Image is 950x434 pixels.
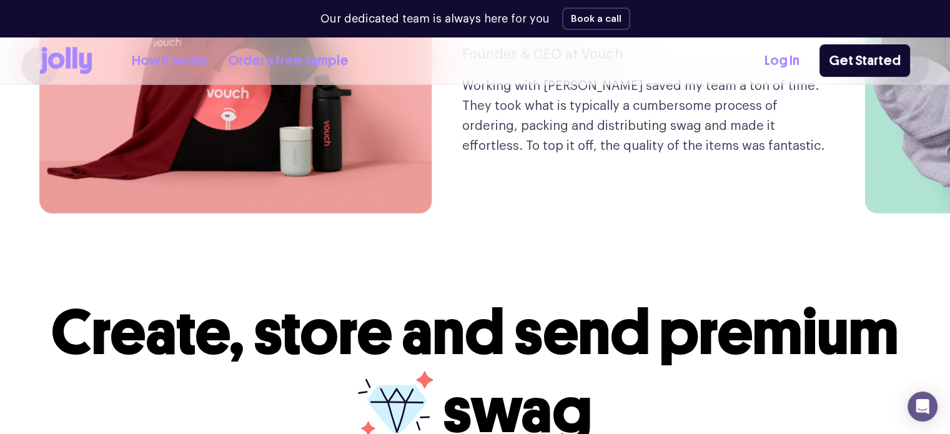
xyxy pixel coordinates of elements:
[462,76,824,156] p: Working with [PERSON_NAME] saved my team a ton of time. They took what is typically a cumbersome ...
[764,51,799,71] a: Log In
[819,44,910,77] a: Get Started
[562,7,630,30] button: Book a call
[908,392,938,422] div: Open Intercom Messenger
[51,295,899,370] span: Create, store and send premium
[320,11,550,27] p: Our dedicated team is always here for you
[228,51,349,71] a: Order a free sample
[132,51,208,71] a: How it works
